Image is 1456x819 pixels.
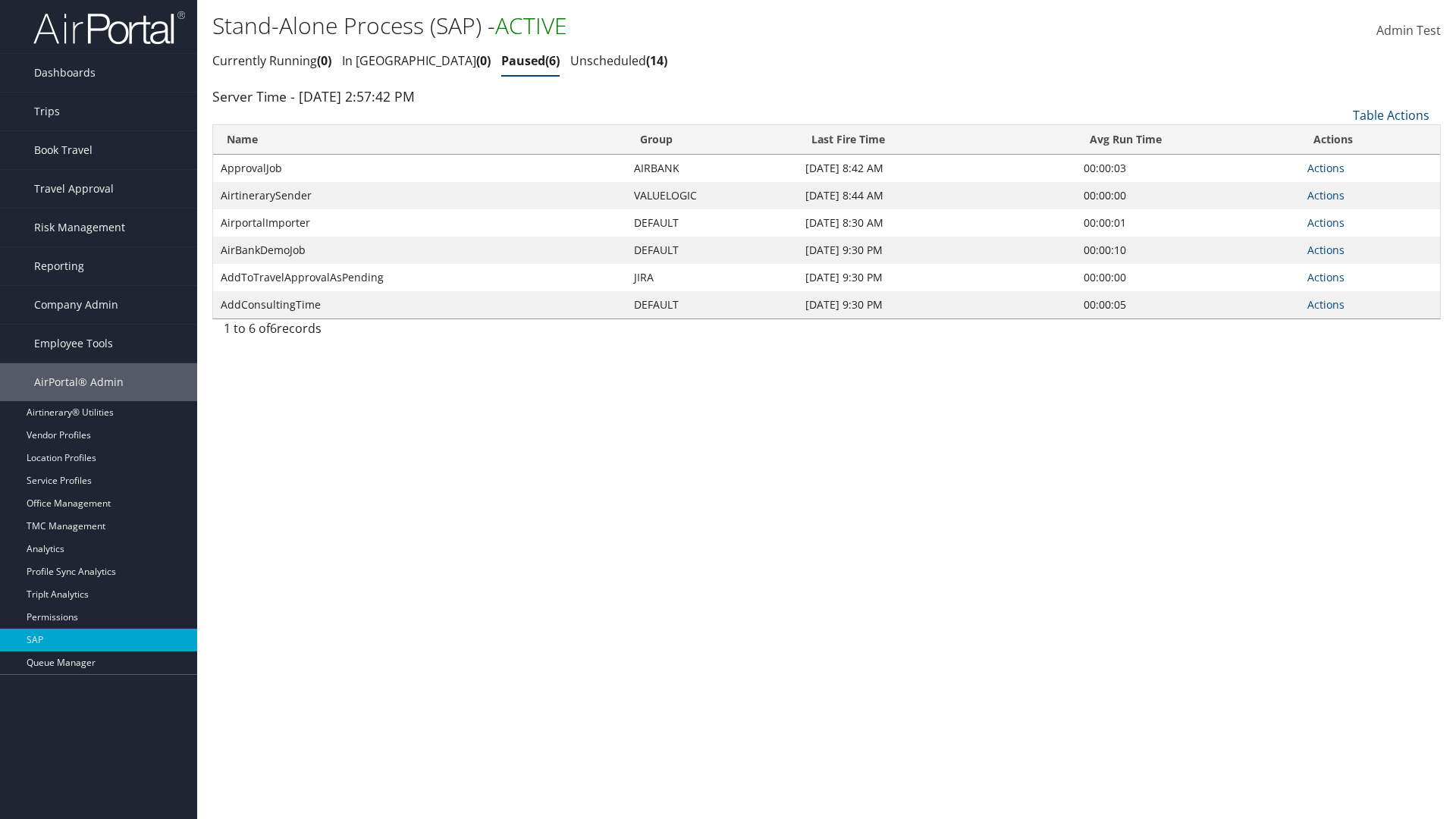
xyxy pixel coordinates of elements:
[798,125,1076,155] th: Last Fire Time: activate to sort column ascending
[798,155,1076,182] td: [DATE] 8:42 AM
[1376,22,1441,39] span: Admin Test
[495,10,567,41] span: ACTIVE
[212,10,1031,42] h1: Stand-Alone Process (SAP) -
[1076,237,1300,264] td: 00:00:10
[1076,291,1300,318] td: 00:00:05
[33,10,185,45] img: airportal-logo.png
[626,182,798,209] td: VALUELOGIC
[213,182,626,209] td: AirtinerarySender
[212,86,1441,106] div: Server Time - [DATE] 2:57:42 PM
[798,237,1076,264] td: [DATE] 9:30 PM
[626,155,798,182] td: AIRBANK
[1076,125,1300,155] th: Avg Run Time: activate to sort column ascending
[626,291,798,318] td: DEFAULT
[1076,209,1300,237] td: 00:00:01
[1307,270,1345,284] a: Actions
[1307,161,1345,175] a: Actions
[34,209,125,246] span: Risk Management
[213,264,626,291] td: AddToTravelApprovalAsPending
[34,54,96,92] span: Dashboards
[476,52,491,69] span: 0
[34,93,60,130] span: Trips
[1353,107,1429,124] a: Table Actions
[798,182,1076,209] td: [DATE] 8:44 AM
[213,125,626,155] th: Name: activate to sort column ascending
[34,363,124,401] span: AirPortal® Admin
[1307,297,1345,312] a: Actions
[317,52,331,69] span: 0
[1076,264,1300,291] td: 00:00:00
[34,170,114,208] span: Travel Approval
[626,237,798,264] td: DEFAULT
[213,155,626,182] td: ApprovalJob
[626,125,798,155] th: Group: activate to sort column ascending
[213,237,626,264] td: AirBankDemoJob
[1307,243,1345,257] a: Actions
[34,325,113,362] span: Employee Tools
[213,291,626,318] td: AddConsultingTime
[1076,182,1300,209] td: 00:00:00
[501,52,560,69] a: Paused6
[545,52,560,69] span: 6
[798,209,1076,237] td: [DATE] 8:30 AM
[626,209,798,237] td: DEFAULT
[798,264,1076,291] td: [DATE] 9:30 PM
[34,131,93,169] span: Book Travel
[570,52,667,69] a: Unscheduled14
[34,247,84,285] span: Reporting
[224,319,508,345] div: 1 to 6 of records
[1307,215,1345,230] a: Actions
[798,291,1076,318] td: [DATE] 9:30 PM
[213,209,626,237] td: AirportalImporter
[212,52,331,69] a: Currently Running0
[646,52,667,69] span: 14
[1076,155,1300,182] td: 00:00:03
[342,52,491,69] a: In [GEOGRAPHIC_DATA]0
[1376,8,1441,55] a: Admin Test
[34,286,118,324] span: Company Admin
[1307,188,1345,202] a: Actions
[1300,125,1440,155] th: Actions
[270,320,277,337] span: 6
[626,264,798,291] td: JIRA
